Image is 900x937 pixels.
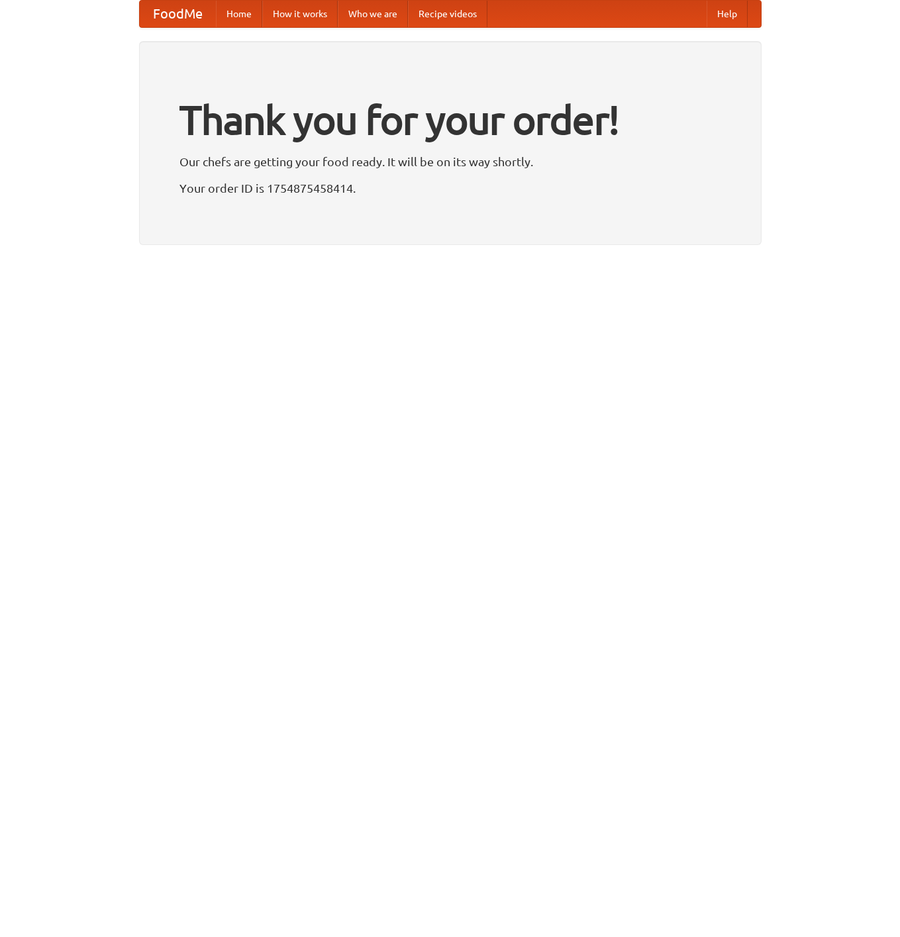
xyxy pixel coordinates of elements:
a: Who we are [338,1,408,27]
p: Your order ID is 1754875458414. [179,178,721,198]
a: Help [707,1,748,27]
h1: Thank you for your order! [179,88,721,152]
a: How it works [262,1,338,27]
a: Home [216,1,262,27]
p: Our chefs are getting your food ready. It will be on its way shortly. [179,152,721,172]
a: Recipe videos [408,1,487,27]
a: FoodMe [140,1,216,27]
